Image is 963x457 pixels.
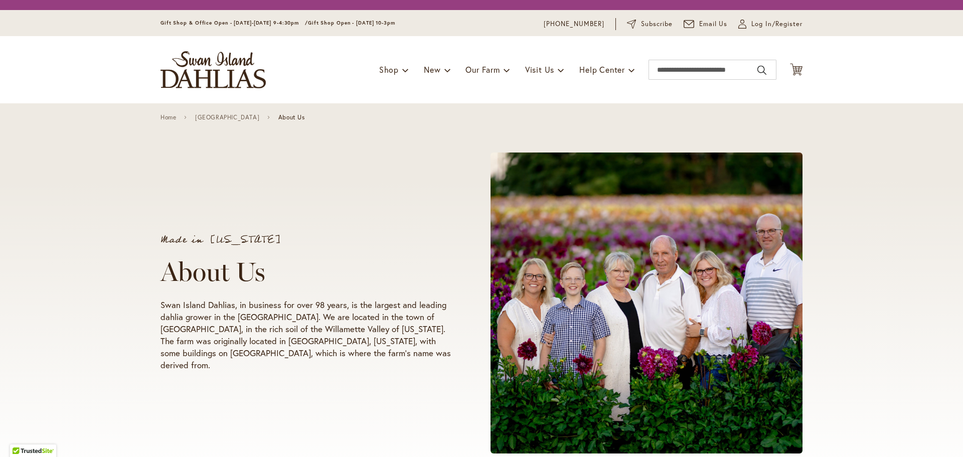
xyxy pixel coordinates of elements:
[465,64,500,75] span: Our Farm
[751,19,802,29] span: Log In/Register
[160,235,452,245] p: Made in [US_STATE]
[525,64,554,75] span: Visit Us
[684,19,728,29] a: Email Us
[160,20,308,26] span: Gift Shop & Office Open - [DATE]-[DATE] 9-4:30pm /
[160,51,266,88] a: store logo
[641,19,673,29] span: Subscribe
[379,64,399,75] span: Shop
[738,19,802,29] a: Log In/Register
[160,299,452,371] p: Swan Island Dahlias, in business for over 98 years, is the largest and leading dahlia grower in t...
[699,19,728,29] span: Email Us
[424,64,440,75] span: New
[195,114,259,121] a: [GEOGRAPHIC_DATA]
[160,114,176,121] a: Home
[160,257,452,287] h1: About Us
[579,64,625,75] span: Help Center
[278,114,305,121] span: About Us
[544,19,604,29] a: [PHONE_NUMBER]
[308,20,395,26] span: Gift Shop Open - [DATE] 10-3pm
[627,19,673,29] a: Subscribe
